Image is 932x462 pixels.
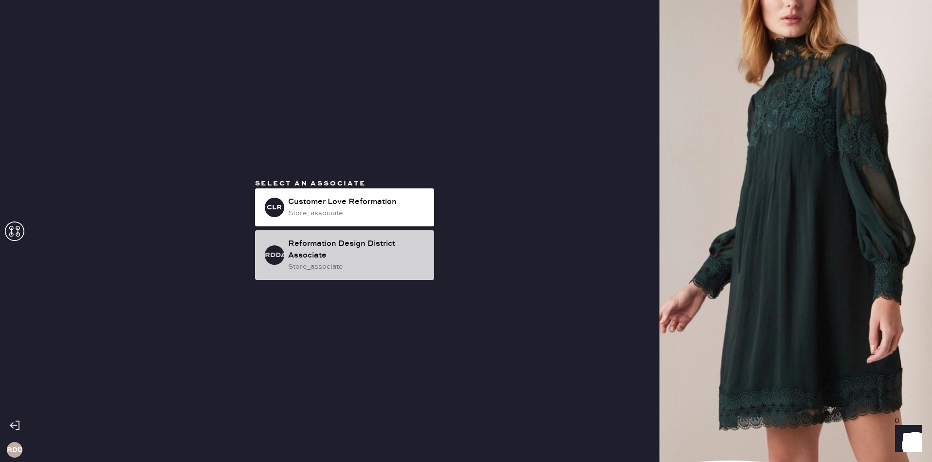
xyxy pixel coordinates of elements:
iframe: Front Chat [886,418,928,460]
h3: RDDM [7,446,22,453]
div: store_associate [288,261,426,272]
div: Customer Love Reformation [288,196,426,208]
span: Select an associate [255,179,366,188]
div: Reformation Design District Associate [288,238,426,261]
h3: RDDA [265,252,284,259]
h3: CLR [267,204,282,211]
div: store_associate [288,208,426,219]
